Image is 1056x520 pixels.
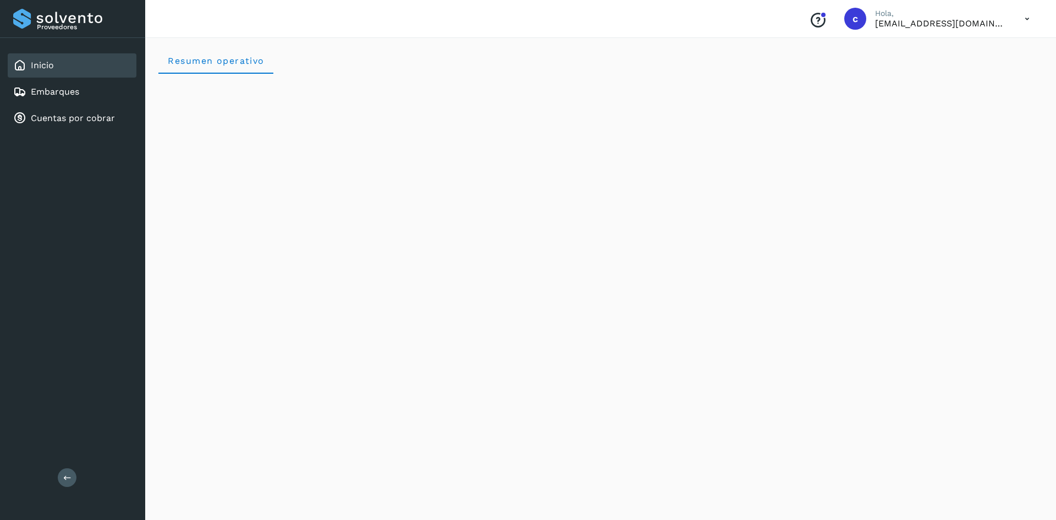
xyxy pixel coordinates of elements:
p: cuentas3@enlacesmet.com.mx [875,18,1007,29]
div: Embarques [8,80,136,104]
a: Embarques [31,86,79,97]
p: Proveedores [37,23,132,31]
p: Hola, [875,9,1007,18]
a: Cuentas por cobrar [31,113,115,123]
div: Cuentas por cobrar [8,106,136,130]
div: Inicio [8,53,136,78]
span: Resumen operativo [167,56,265,66]
a: Inicio [31,60,54,70]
